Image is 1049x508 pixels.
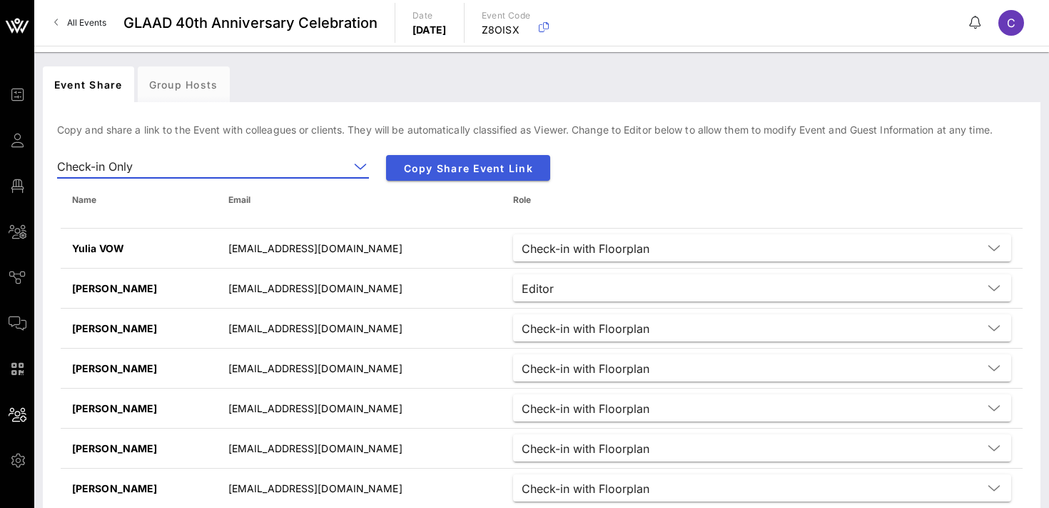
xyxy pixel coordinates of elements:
td: [EMAIL_ADDRESS][DOMAIN_NAME] [217,428,502,468]
div: Check-in with Floorplan [513,434,1011,462]
td: [PERSON_NAME] [61,268,217,308]
div: Check-in with Floorplan [513,234,1011,262]
div: Editor [513,274,1011,302]
span: GLAAD 40th Anniversary Celebration [123,12,377,34]
td: [EMAIL_ADDRESS][DOMAIN_NAME] [217,228,502,268]
div: Check-in with Floorplan [522,242,649,255]
div: Editor [522,282,554,295]
div: Check-in with Floorplan [513,394,1011,422]
button: Copy Share Event Link [386,155,550,181]
td: [PERSON_NAME] [61,468,217,508]
span: C [1007,16,1015,30]
span: All Events [67,17,106,28]
td: [PERSON_NAME] [61,308,217,348]
th: Email [217,194,502,228]
div: Check-in with Floorplan [513,314,1011,342]
div: Check-in with Floorplan [522,362,649,375]
td: [PERSON_NAME] [61,428,217,468]
div: Check-in with Floorplan [522,402,649,415]
td: Yulia VOW [61,228,217,268]
td: [EMAIL_ADDRESS][DOMAIN_NAME] [217,348,502,388]
div: Check-in Only [57,160,133,173]
td: [EMAIL_ADDRESS][DOMAIN_NAME] [217,268,502,308]
p: Z8OISX [482,23,531,37]
span: Copy Share Event Link [397,162,539,174]
th: Name [61,194,217,228]
div: Check-in Only [57,155,369,178]
div: Check-in with Floorplan [513,474,1011,502]
td: [PERSON_NAME] [61,348,217,388]
td: [EMAIL_ADDRESS][DOMAIN_NAME] [217,308,502,348]
div: Group Hosts [138,66,230,102]
a: All Events [46,11,115,34]
div: Check-in with Floorplan [522,482,649,495]
div: Check-in with Floorplan [513,354,1011,382]
div: C [998,10,1024,36]
div: Check-in with Floorplan [522,322,649,335]
th: Role [502,194,1023,228]
p: Event Code [482,9,531,23]
td: [PERSON_NAME] [61,388,217,428]
p: [DATE] [412,23,447,37]
td: [EMAIL_ADDRESS][DOMAIN_NAME] [217,388,502,428]
div: Check-in with Floorplan [522,442,649,455]
div: Event Share [43,66,134,102]
td: [EMAIL_ADDRESS][DOMAIN_NAME] [217,468,502,508]
p: Date [412,9,447,23]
